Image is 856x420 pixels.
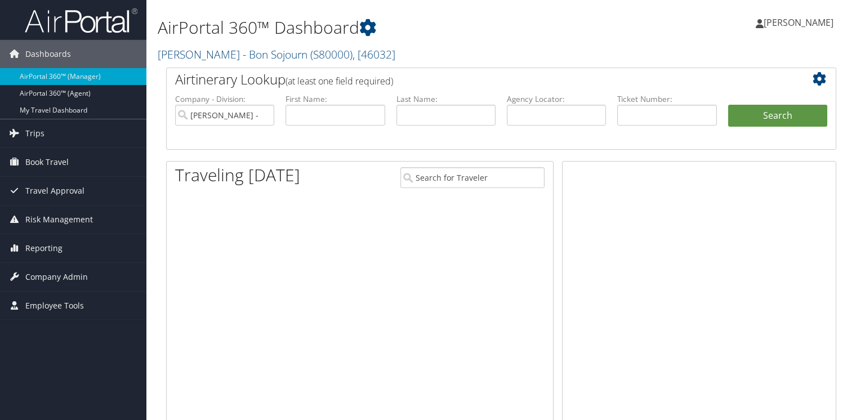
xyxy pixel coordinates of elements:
[25,263,88,291] span: Company Admin
[158,16,616,39] h1: AirPortal 360™ Dashboard
[310,47,353,62] span: ( S80000 )
[25,119,44,148] span: Trips
[617,93,716,105] label: Ticket Number:
[175,70,772,89] h2: Airtinerary Lookup
[25,148,69,176] span: Book Travel
[25,234,63,262] span: Reporting
[507,93,606,105] label: Agency Locator:
[728,105,827,127] button: Search
[286,93,385,105] label: First Name:
[175,93,274,105] label: Company - Division:
[25,40,71,68] span: Dashboards
[25,292,84,320] span: Employee Tools
[25,7,137,34] img: airportal-logo.png
[25,177,84,205] span: Travel Approval
[158,47,395,62] a: [PERSON_NAME] - Bon Sojourn
[175,163,300,187] h1: Traveling [DATE]
[756,6,845,39] a: [PERSON_NAME]
[286,75,393,87] span: (at least one field required)
[25,205,93,234] span: Risk Management
[764,16,833,29] span: [PERSON_NAME]
[400,167,545,188] input: Search for Traveler
[396,93,496,105] label: Last Name:
[353,47,395,62] span: , [ 46032 ]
